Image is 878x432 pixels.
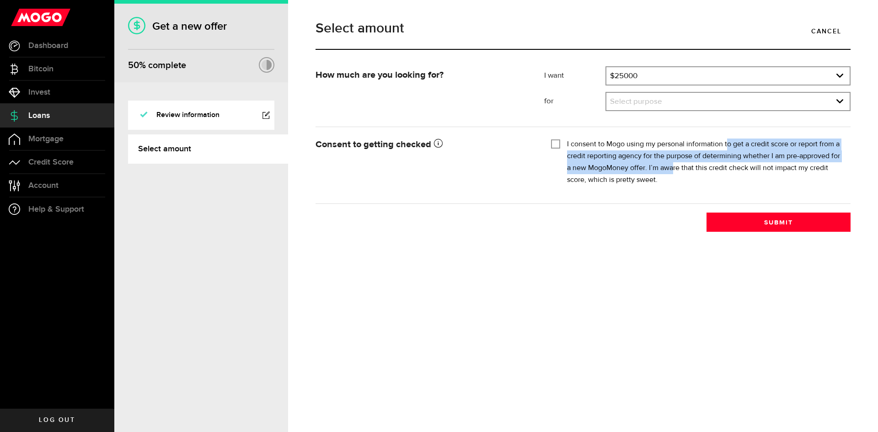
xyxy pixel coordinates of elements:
[606,93,850,110] a: expand select
[7,4,35,31] button: Open LiveChat chat widget
[606,67,850,85] a: expand select
[567,139,844,186] label: I consent to Mogo using my personal information to get a credit score or report from a credit rep...
[544,70,605,81] label: I want
[128,134,288,164] a: Select amount
[28,205,84,213] span: Help & Support
[544,96,605,107] label: for
[28,135,64,143] span: Mortgage
[316,70,444,80] strong: How much are you looking for?
[28,181,59,190] span: Account
[551,139,560,148] input: I consent to Mogo using my personal information to get a credit score or report from a credit rep...
[128,20,274,33] h1: Get a new offer
[28,158,74,166] span: Credit Score
[128,57,186,74] div: % complete
[28,42,68,50] span: Dashboard
[28,65,54,73] span: Bitcoin
[128,101,274,130] a: Review information
[316,140,443,149] strong: Consent to getting checked
[707,213,851,232] button: Submit
[128,60,139,71] span: 50
[28,88,50,96] span: Invest
[39,417,75,423] span: Log out
[316,21,851,35] h1: Select amount
[28,112,50,120] span: Loans
[802,21,851,41] a: Cancel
